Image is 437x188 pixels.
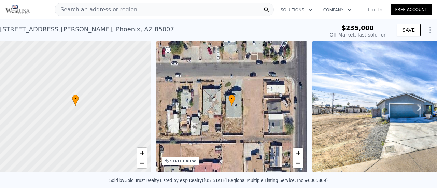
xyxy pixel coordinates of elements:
[140,148,144,157] span: +
[140,159,144,167] span: −
[341,24,374,31] span: $235,000
[423,23,437,37] button: Show Options
[360,6,391,13] a: Log In
[72,95,79,106] div: •
[275,4,318,16] button: Solutions
[137,148,147,158] a: Zoom in
[228,96,235,102] span: •
[109,178,160,183] div: Sold by Gold Trust Realty .
[293,148,303,158] a: Zoom in
[391,4,432,15] a: Free Account
[170,159,196,164] div: STREET VIEW
[397,24,421,36] button: SAVE
[5,5,30,14] img: Pellego
[137,158,147,168] a: Zoom out
[296,148,300,157] span: +
[55,5,137,14] span: Search an address or region
[318,4,357,16] button: Company
[228,95,235,106] div: •
[330,31,386,38] div: Off Market, last sold for
[160,178,328,183] div: Listed by eXp Realty ([US_STATE] Regional Multiple Listing Service, Inc #6005869)
[296,159,300,167] span: −
[293,158,303,168] a: Zoom out
[72,96,79,102] span: •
